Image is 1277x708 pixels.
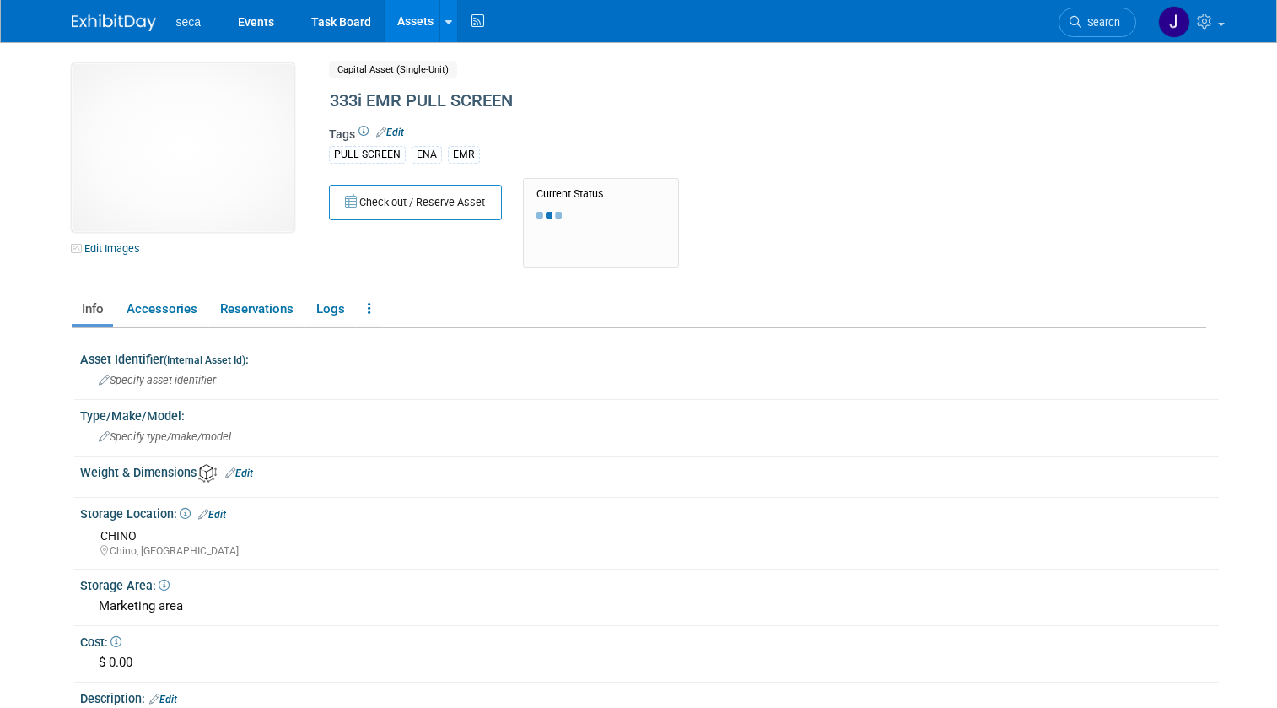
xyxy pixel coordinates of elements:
[80,686,1219,708] div: Description:
[198,509,226,521] a: Edit
[93,650,1206,676] div: $ 0.00
[116,295,207,324] a: Accessories
[80,579,170,592] span: Storage Area:
[536,212,562,219] img: loading...
[1081,16,1120,29] span: Search
[100,544,1206,559] div: Chino, [GEOGRAPHIC_DATA]
[93,593,1206,619] div: Marketing area
[80,403,1219,424] div: Type/Make/Model:
[80,347,1219,368] div: Asset Identifier :
[324,86,1077,116] div: 333i EMR PULL SCREEN
[100,529,137,543] span: CHINO
[306,295,354,324] a: Logs
[72,14,156,31] img: ExhibitDay
[72,63,294,232] img: View Images
[448,146,480,164] div: EMR
[198,464,217,483] img: Asset Weight and Dimensions
[149,694,177,705] a: Edit
[536,187,665,201] div: Current Status
[99,430,231,443] span: Specify type/make/model
[329,126,1077,175] div: Tags
[80,501,1219,523] div: Storage Location:
[329,185,502,220] button: Check out / Reserve Asset
[72,238,147,259] a: Edit Images
[329,61,457,78] span: Capital Asset (Single-Unit)
[210,295,303,324] a: Reservations
[1059,8,1136,37] a: Search
[412,146,442,164] div: ENA
[80,630,1219,651] div: Cost:
[164,354,245,366] small: (Internal Asset Id)
[80,460,1219,483] div: Weight & Dimensions
[329,146,406,164] div: PULL SCREEN
[72,295,113,324] a: Info
[225,467,253,479] a: Edit
[176,15,202,29] span: seca
[376,127,404,138] a: Edit
[1158,6,1190,38] img: Jose Gregory
[99,374,216,386] span: Specify asset identifier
